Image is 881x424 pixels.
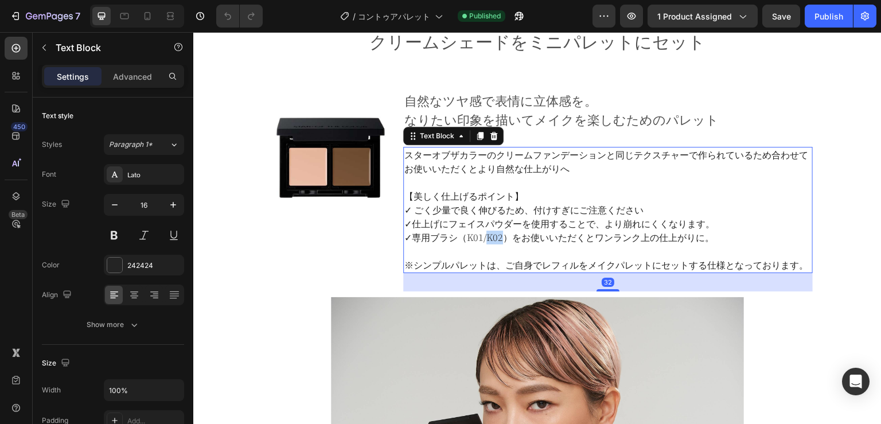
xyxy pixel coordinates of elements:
p: ✓仕上げにフェイスパウダーを使用することで、より崩れにくくなります。 [211,185,618,199]
div: Open Intercom Messenger [842,368,870,395]
div: Size [42,197,72,212]
p: スターオブザカラーのクリームファンデーションと同じテクスチャーで作られているため合わせてお使いいただくとより自然な仕上がりへ [211,116,618,143]
p: ✓専用ブラシ（K01/K02）をお使いいただくとワンランク上の仕上がりに。 [211,199,618,212]
p: 7 [75,9,80,23]
div: Text Block [224,99,263,109]
input: Auto [104,380,184,400]
div: Undo/Redo [216,5,263,28]
p: ✓ ごく少量で良く伸びるため、付けすぎにご注意ください [211,171,618,185]
div: 32 [408,246,421,255]
div: 450 [11,122,28,131]
button: Save [762,5,800,28]
div: Text style [42,111,73,121]
p: Advanced [113,71,152,83]
button: Publish [805,5,853,28]
p: ※シンプルパレットは、ご自身でレフィルをメイクパレットにセットする仕様となっております。 [211,226,618,240]
div: Show more [87,319,140,330]
h3: 自然なツヤ感で表情に立体感を。 なりたい印象を描いてメイクを楽しむためのパレット [210,57,619,98]
div: Lato [127,170,181,180]
button: Paragraph 1* [104,134,184,155]
div: Styles [42,139,62,150]
div: Size [42,356,72,371]
div: Width [42,385,61,395]
div: Rich Text Editor. Editing area: main [210,115,619,241]
button: Show more [42,314,184,335]
p: Settings [57,71,89,83]
div: Align [42,287,74,303]
div: Beta [9,210,28,219]
span: コントゥアパレット [358,10,430,22]
div: Font [42,169,56,180]
div: Publish [814,10,843,22]
p: 【美しく仕上げるポイント】 [211,157,618,171]
span: Save [772,11,791,21]
iframe: Design area [193,32,881,424]
div: 242424 [127,260,181,271]
p: Text Block [56,41,153,55]
span: Published [469,11,501,21]
button: 1 product assigned [648,5,758,28]
span: Paragraph 1* [109,139,153,150]
div: Color [42,260,60,270]
button: 7 [5,5,85,28]
span: 1 product assigned [657,10,732,22]
span: / [353,10,356,22]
